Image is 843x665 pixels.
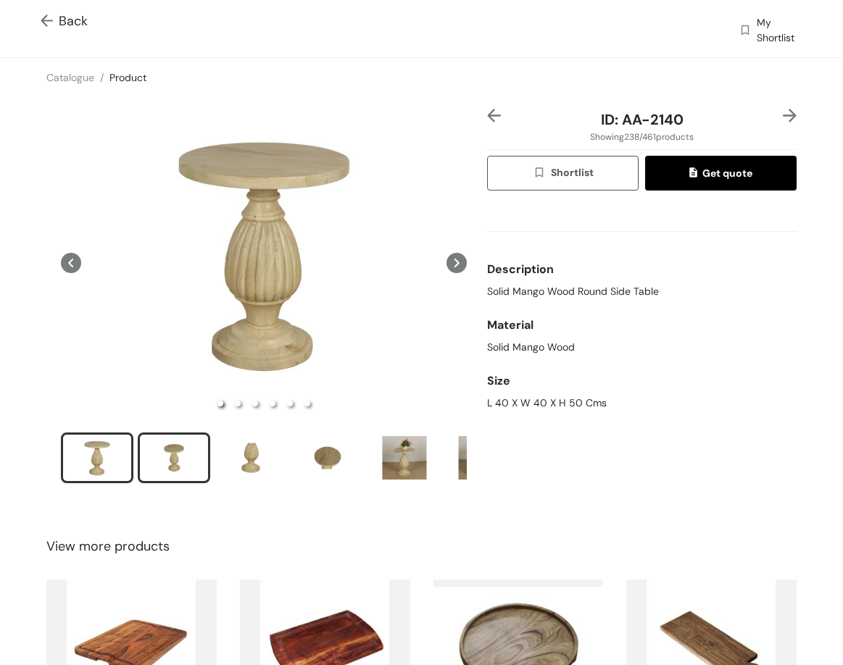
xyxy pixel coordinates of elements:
[291,432,364,483] li: slide item 4
[487,284,659,299] span: Solid Mango Wood Round Side Table
[601,110,684,129] span: ID: AA-2140
[61,432,133,483] li: slide item 1
[46,537,170,556] span: View more products
[689,165,752,181] span: Get quote
[645,156,797,191] button: quoteGet quote
[287,401,293,406] li: slide item 5
[487,109,501,122] img: left
[487,367,797,396] div: Size
[41,14,59,30] img: Go back
[487,340,797,355] div: Solid Mango Wood
[487,396,797,411] div: L 40 X W 40 X H 50 Cms
[252,401,258,406] li: slide item 3
[590,130,694,143] span: Showing 238 / 461 products
[487,311,797,340] div: Material
[138,432,210,483] li: slide item 2
[487,156,639,191] button: wishlistShortlist
[487,255,797,284] div: Description
[533,164,593,181] span: Shortlist
[304,401,310,406] li: slide item 6
[689,167,702,180] img: quote
[109,71,146,84] a: Product
[46,71,94,84] a: Catalogue
[533,166,550,182] img: wishlist
[217,401,223,406] li: slide item 1
[368,432,441,483] li: slide item 5
[783,109,797,122] img: right
[270,401,275,406] li: slide item 4
[41,12,88,31] span: Back
[739,17,752,46] img: wishlist
[757,15,802,46] span: My Shortlist
[100,71,104,84] span: /
[445,432,518,483] li: slide item 6
[235,401,241,406] li: slide item 2
[215,432,287,483] li: slide item 3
